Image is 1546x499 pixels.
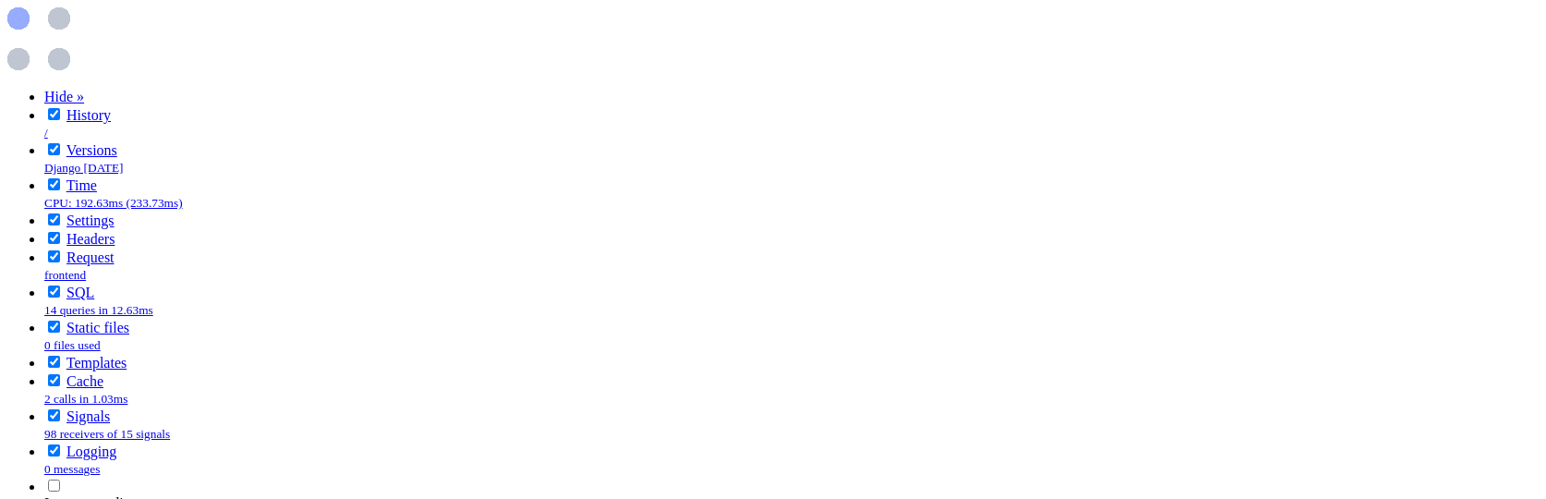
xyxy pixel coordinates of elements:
[66,231,115,247] a: Headers
[48,321,60,333] input: Disable for next and successive requests
[44,462,100,476] small: 0 messages
[44,303,153,317] small: 14 queries in 12.63ms
[66,213,115,228] a: Settings
[44,427,170,441] small: 98 receivers of 15 signals
[44,142,124,175] a: VersionsDjango [DATE]
[48,250,60,262] input: Disable for next and successive requests
[44,373,127,406] a: Cache2 calls in 1.03ms
[44,196,183,210] small: CPU: 192.63ms (233.73ms)
[44,107,111,140] a: History/
[48,232,60,244] input: Disable for next and successive requests
[48,108,60,120] input: Disable for next and successive requests
[48,480,60,492] input: Enable for next and successive requests
[66,355,127,371] a: Templates
[7,7,70,70] img: Loading...
[44,268,86,282] small: frontend
[44,338,101,352] small: 0 files used
[44,392,127,406] small: 2 calls in 1.03ms
[44,177,183,210] a: TimeCPU: 192.63ms (233.73ms)
[44,408,170,441] a: Signals98 receivers of 15 signals
[48,374,60,386] input: Disable for next and successive requests
[44,161,124,175] small: Django [DATE]
[48,178,60,190] input: Disable for next and successive requests
[44,444,116,476] a: Logging0 messages
[48,143,60,155] input: Disable for next and successive requests
[44,320,129,352] a: Static files0 files used
[48,409,60,421] input: Disable for next and successive requests
[48,213,60,225] input: Disable for next and successive requests
[48,444,60,456] input: Disable for next and successive requests
[44,126,48,140] small: /
[44,249,115,282] a: Requestfrontend
[7,7,1539,74] div: loading spinner
[44,89,84,104] a: Hide »
[44,285,153,317] a: SQL14 queries in 12.63ms
[48,286,60,298] input: Disable for next and successive requests
[48,356,60,368] input: Disable for next and successive requests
